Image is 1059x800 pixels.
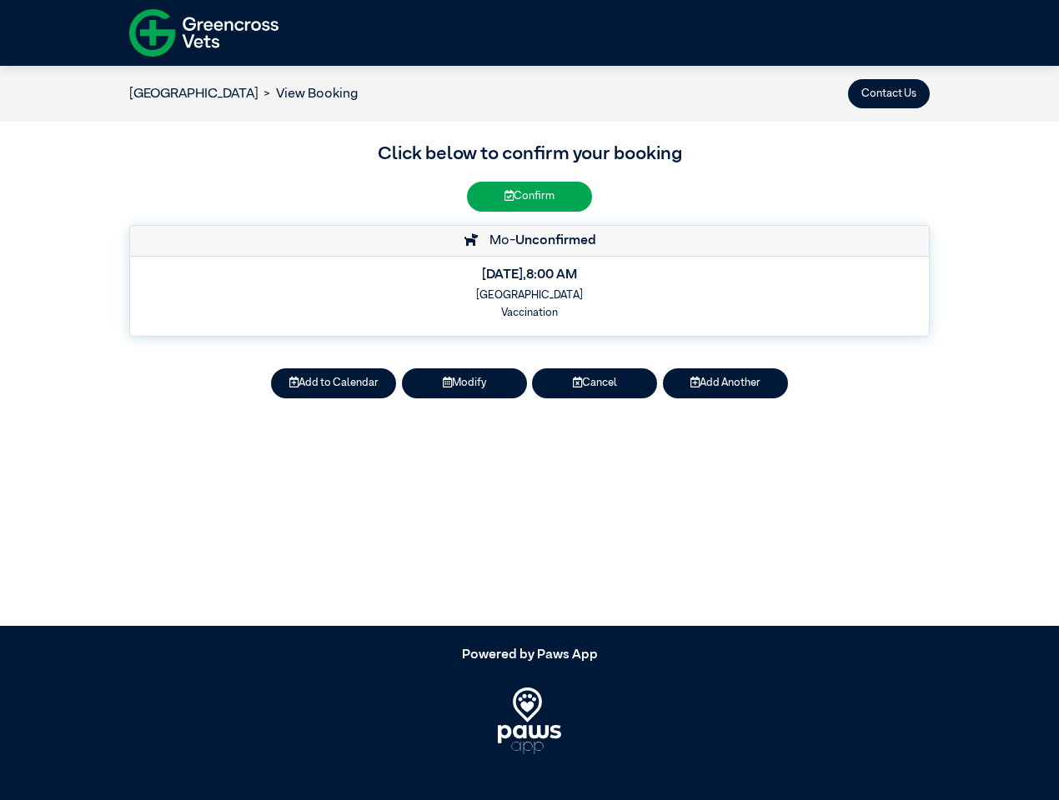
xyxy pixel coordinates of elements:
button: Add Another [663,368,788,397]
span: Mo [481,234,509,247]
button: Cancel [532,368,657,397]
button: Modify [402,368,527,397]
img: PawsApp [498,687,562,754]
h5: [DATE] , 8:00 AM [141,267,918,283]
button: Add to Calendar [271,368,396,397]
li: View Booking [258,84,358,104]
button: Contact Us [848,79,930,108]
span: - [509,234,596,247]
h5: Powered by Paws App [129,647,930,663]
img: f-logo [129,4,279,62]
h6: Vaccination [141,307,918,319]
strong: Unconfirmed [515,234,596,247]
button: Confirm [467,182,592,211]
h6: [GEOGRAPHIC_DATA] [141,289,918,302]
h3: Click below to confirm your booking [129,141,930,169]
a: [GEOGRAPHIC_DATA] [129,87,258,101]
nav: breadcrumb [129,84,358,104]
